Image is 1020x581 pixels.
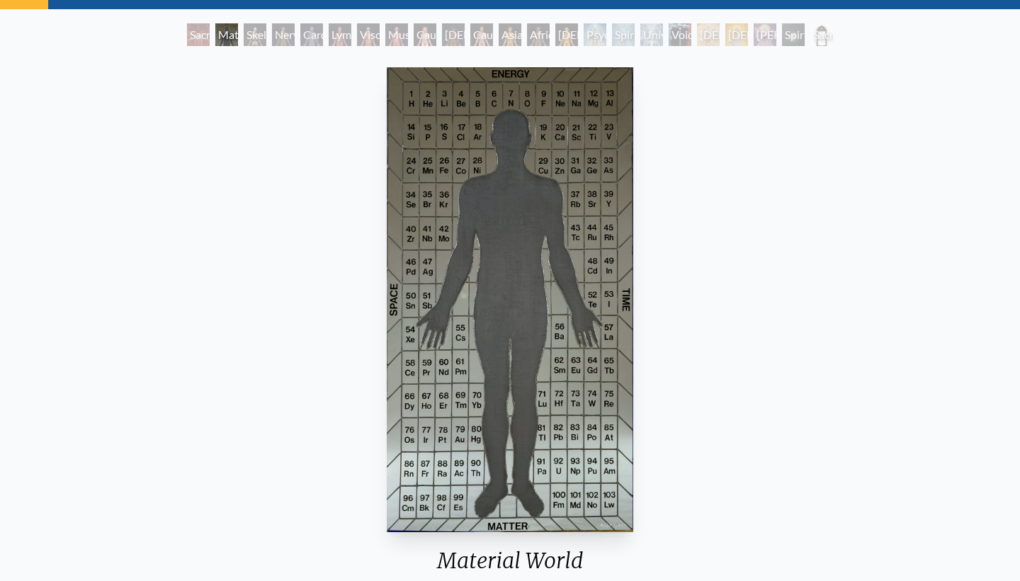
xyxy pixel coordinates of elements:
[754,23,776,46] div: [PERSON_NAME]
[215,23,238,46] div: Material World
[470,23,493,46] div: Caucasian Man
[669,23,691,46] div: Void Clear Light
[272,23,295,46] div: Nervous System
[527,23,550,46] div: African Man
[442,23,465,46] div: [DEMOGRAPHIC_DATA] Woman
[387,67,634,532] img: 1-Material-World-1986-Alex-Grey-watermarked.jpg
[640,23,663,46] div: Universal Mind Lattice
[187,23,210,46] div: Sacred Mirrors Room, [GEOGRAPHIC_DATA]
[725,23,748,46] div: [DEMOGRAPHIC_DATA]
[555,23,578,46] div: [DEMOGRAPHIC_DATA] Woman
[612,23,635,46] div: Spiritual Energy System
[385,23,408,46] div: Muscle System
[810,23,833,46] div: Sacred Mirrors Frame
[329,23,351,46] div: Lymphatic System
[414,23,436,46] div: Caucasian Woman
[697,23,720,46] div: [DEMOGRAPHIC_DATA]
[499,23,521,46] div: Asian Man
[244,23,266,46] div: Skeletal System
[357,23,380,46] div: Viscera
[782,23,805,46] div: Spiritual World
[300,23,323,46] div: Cardiovascular System
[584,23,606,46] div: Psychic Energy System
